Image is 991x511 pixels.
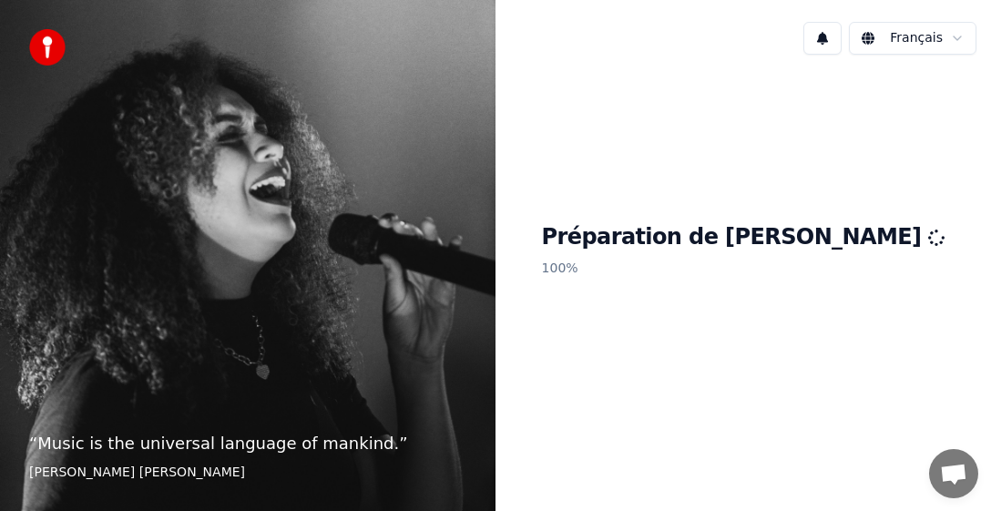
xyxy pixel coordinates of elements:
h1: Préparation de [PERSON_NAME] [542,223,945,252]
p: 100 % [542,252,945,285]
img: youka [29,29,66,66]
p: “ Music is the universal language of mankind. ” [29,431,466,456]
footer: [PERSON_NAME] [PERSON_NAME] [29,464,466,482]
div: Ouvrir le chat [929,449,978,498]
